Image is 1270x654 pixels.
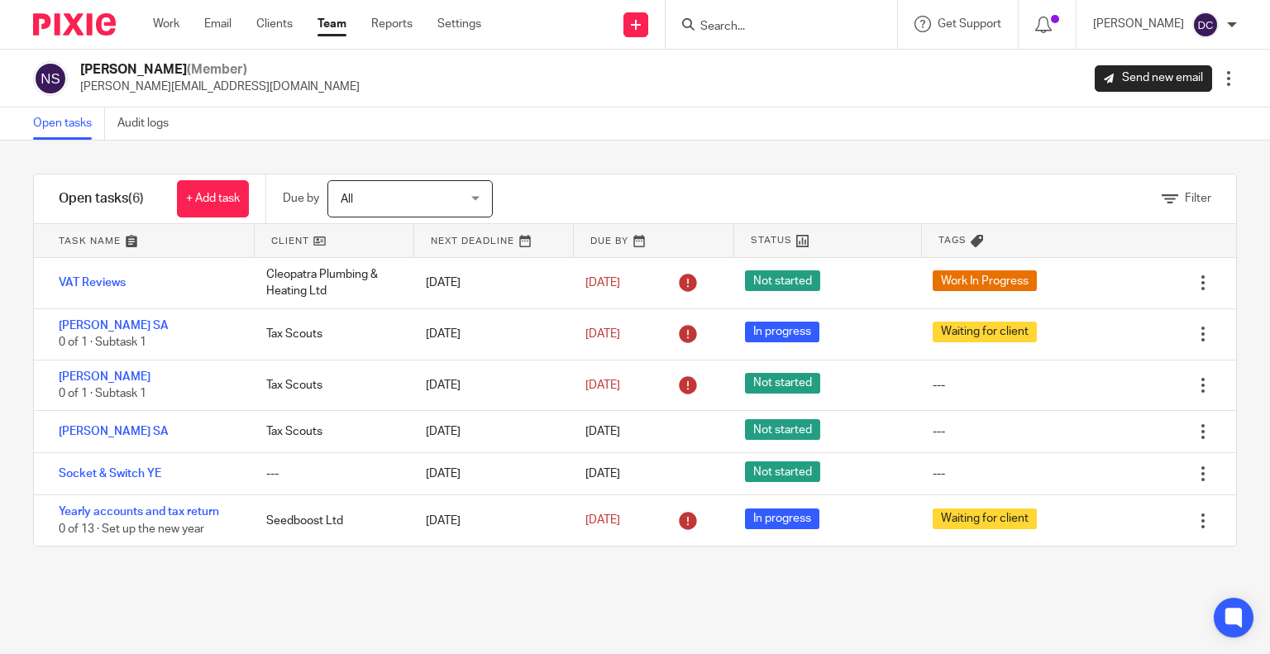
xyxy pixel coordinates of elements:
[409,266,569,299] div: [DATE]
[59,388,146,399] span: 0 of 1 · Subtask 1
[745,373,820,394] span: Not started
[409,317,569,351] div: [DATE]
[33,13,116,36] img: Pixie
[177,180,249,217] a: + Add task
[585,380,620,391] span: [DATE]
[33,61,68,96] img: svg%3E
[409,415,569,448] div: [DATE]
[80,79,360,95] p: [PERSON_NAME][EMAIL_ADDRESS][DOMAIN_NAME]
[585,277,620,289] span: [DATE]
[80,61,360,79] h2: [PERSON_NAME]
[933,322,1037,342] span: Waiting for client
[933,377,945,394] div: ---
[585,328,620,340] span: [DATE]
[585,515,620,527] span: [DATE]
[409,369,569,402] div: [DATE]
[699,20,847,35] input: Search
[1185,193,1211,204] span: Filter
[938,233,967,247] span: Tags
[283,190,319,207] p: Due by
[59,523,204,535] span: 0 of 13 · Set up the new year
[745,461,820,482] span: Not started
[59,506,219,518] a: Yearly accounts and tax return
[128,192,144,205] span: (6)
[59,371,150,383] a: [PERSON_NAME]
[409,457,569,490] div: [DATE]
[585,426,620,437] span: [DATE]
[250,415,409,448] div: Tax Scouts
[371,16,413,32] a: Reports
[59,426,169,437] a: [PERSON_NAME] SA
[59,277,126,289] a: VAT Reviews
[409,504,569,537] div: [DATE]
[59,468,161,480] a: Socket & Switch YE
[250,258,409,308] div: Cleopatra Plumbing & Heating Ltd
[933,270,1037,291] span: Work In Progress
[204,16,232,32] a: Email
[933,423,945,440] div: ---
[59,337,146,348] span: 0 of 1 · Subtask 1
[250,457,409,490] div: ---
[933,465,945,482] div: ---
[585,468,620,480] span: [DATE]
[59,190,144,208] h1: Open tasks
[33,107,105,140] a: Open tasks
[745,508,819,529] span: In progress
[117,107,181,140] a: Audit logs
[745,270,820,291] span: Not started
[938,18,1001,30] span: Get Support
[317,16,346,32] a: Team
[1093,16,1184,32] p: [PERSON_NAME]
[59,320,169,332] a: [PERSON_NAME] SA
[1192,12,1219,38] img: svg%3E
[153,16,179,32] a: Work
[745,322,819,342] span: In progress
[437,16,481,32] a: Settings
[250,317,409,351] div: Tax Scouts
[933,508,1037,529] span: Waiting for client
[187,63,247,76] span: (Member)
[250,504,409,537] div: Seedboost Ltd
[751,233,792,247] span: Status
[1095,65,1212,92] a: Send new email
[745,419,820,440] span: Not started
[256,16,293,32] a: Clients
[250,369,409,402] div: Tax Scouts
[341,193,353,205] span: All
